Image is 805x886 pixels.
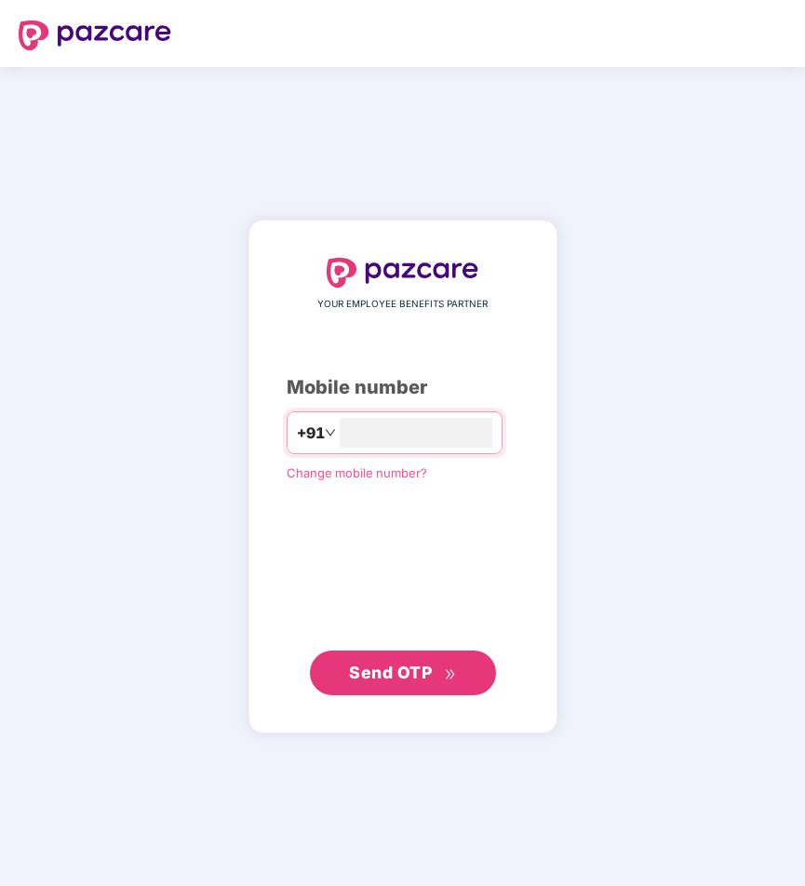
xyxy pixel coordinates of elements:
[317,297,488,312] span: YOUR EMPLOYEE BENEFITS PARTNER
[310,651,496,695] button: Send OTPdouble-right
[297,422,325,445] span: +91
[287,373,519,402] div: Mobile number
[287,465,427,480] a: Change mobile number?
[327,258,479,288] img: logo
[325,427,336,438] span: down
[349,663,432,682] span: Send OTP
[444,668,456,680] span: double-right
[19,20,171,50] img: logo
